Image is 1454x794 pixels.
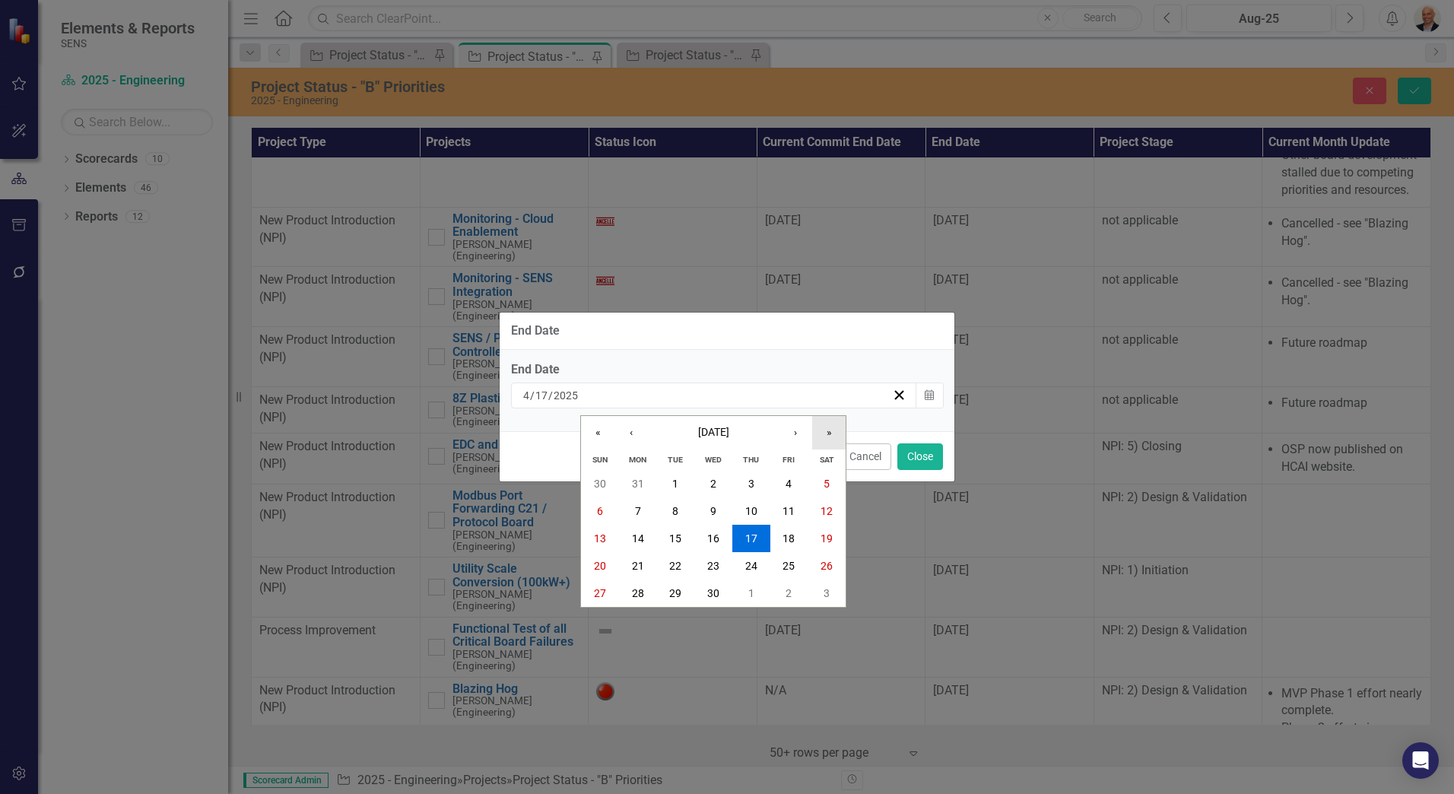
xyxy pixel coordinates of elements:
[745,560,757,572] abbr: April 24, 2025
[619,552,657,580] button: April 21, 2025
[553,388,579,403] input: yyyy
[581,497,619,525] button: April 6, 2025
[707,532,719,545] abbr: April 16, 2025
[698,426,729,438] span: [DATE]
[897,443,943,470] button: Close
[783,455,795,465] abbr: Friday
[656,580,694,607] button: April 29, 2025
[821,505,833,517] abbr: April 12, 2025
[511,361,943,379] div: End Date
[619,580,657,607] button: April 28, 2025
[710,478,716,490] abbr: April 2, 2025
[707,587,719,599] abbr: April 30, 2025
[581,580,619,607] button: April 27, 2025
[632,587,644,599] abbr: April 28, 2025
[732,497,770,525] button: April 10, 2025
[629,455,646,465] abbr: Monday
[745,505,757,517] abbr: April 10, 2025
[511,324,560,338] div: End Date
[783,560,795,572] abbr: April 25, 2025
[786,587,792,599] abbr: May 2, 2025
[594,532,606,545] abbr: April 13, 2025
[770,525,808,552] button: April 18, 2025
[694,552,732,580] button: April 23, 2025
[820,455,834,465] abbr: Saturday
[840,443,891,470] button: Cancel
[669,560,681,572] abbr: April 22, 2025
[656,497,694,525] button: April 8, 2025
[748,587,754,599] abbr: May 1, 2025
[581,525,619,552] button: April 13, 2025
[656,525,694,552] button: April 15, 2025
[656,552,694,580] button: April 22, 2025
[808,580,846,607] button: May 3, 2025
[594,478,606,490] abbr: March 30, 2025
[535,388,548,403] input: dd
[594,560,606,572] abbr: April 20, 2025
[808,552,846,580] button: April 26, 2025
[522,388,530,403] input: mm
[694,497,732,525] button: April 9, 2025
[614,416,648,449] button: ‹
[619,497,657,525] button: April 7, 2025
[581,552,619,580] button: April 20, 2025
[635,505,641,517] abbr: April 7, 2025
[770,470,808,497] button: April 4, 2025
[632,532,644,545] abbr: April 14, 2025
[705,455,722,465] abbr: Wednesday
[808,470,846,497] button: April 5, 2025
[530,389,535,402] span: /
[770,552,808,580] button: April 25, 2025
[669,587,681,599] abbr: April 29, 2025
[808,525,846,552] button: April 19, 2025
[745,532,757,545] abbr: April 17, 2025
[1402,742,1439,779] div: Open Intercom Messenger
[786,478,792,490] abbr: April 4, 2025
[656,470,694,497] button: April 1, 2025
[770,497,808,525] button: April 11, 2025
[821,560,833,572] abbr: April 26, 2025
[632,560,644,572] abbr: April 21, 2025
[592,455,608,465] abbr: Sunday
[732,525,770,552] button: April 17, 2025
[619,470,657,497] button: March 31, 2025
[783,532,795,545] abbr: April 18, 2025
[770,580,808,607] button: May 2, 2025
[594,587,606,599] abbr: April 27, 2025
[672,478,678,490] abbr: April 1, 2025
[648,416,779,449] button: [DATE]
[597,505,603,517] abbr: April 6, 2025
[748,478,754,490] abbr: April 3, 2025
[668,455,683,465] abbr: Tuesday
[548,389,553,402] span: /
[694,525,732,552] button: April 16, 2025
[821,532,833,545] abbr: April 19, 2025
[783,505,795,517] abbr: April 11, 2025
[672,505,678,517] abbr: April 8, 2025
[779,416,812,449] button: ›
[707,560,719,572] abbr: April 23, 2025
[694,470,732,497] button: April 2, 2025
[824,478,830,490] abbr: April 5, 2025
[732,470,770,497] button: April 3, 2025
[710,505,716,517] abbr: April 9, 2025
[808,497,846,525] button: April 12, 2025
[669,532,681,545] abbr: April 15, 2025
[824,587,830,599] abbr: May 3, 2025
[812,416,846,449] button: »
[619,525,657,552] button: April 14, 2025
[743,455,759,465] abbr: Thursday
[581,416,614,449] button: «
[581,470,619,497] button: March 30, 2025
[632,478,644,490] abbr: March 31, 2025
[732,580,770,607] button: May 1, 2025
[694,580,732,607] button: April 30, 2025
[732,552,770,580] button: April 24, 2025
